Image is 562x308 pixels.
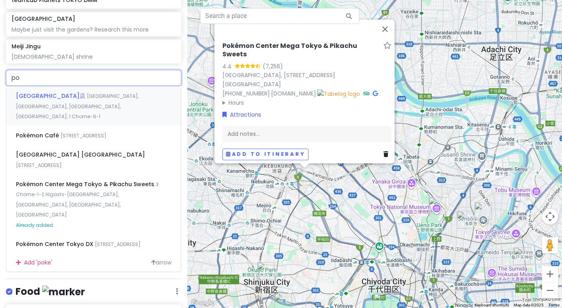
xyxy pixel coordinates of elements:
[16,93,139,120] span: [GEOGRAPHIC_DATA], [GEOGRAPHIC_DATA], [GEOGRAPHIC_DATA], [GEOGRAPHIC_DATA], 1 Chome−9−1
[12,15,75,22] h6: [GEOGRAPHIC_DATA]
[263,62,283,70] div: (7,256)
[222,110,261,119] a: Attractions
[189,298,216,308] a: Open this area in Google Maps (opens a new window)
[189,298,216,308] img: Google
[454,208,478,232] div: Kama-Asa
[222,71,335,88] a: [GEOGRAPHIC_DATA], [STREET_ADDRESS] [GEOGRAPHIC_DATA]
[475,302,509,308] button: Keyboard shortcuts
[383,42,391,50] a: Star place
[363,90,369,96] i: Tripadvisor
[514,303,544,307] span: Map data ©2025
[222,62,235,70] div: 4.4
[12,26,175,33] div: Maybe just visit the gardens? Research this more
[61,132,106,139] span: [STREET_ADDRESS]
[222,42,380,59] h6: Pokémon Center Mega Tokyo & Pikachu Sweets
[151,258,171,267] span: arrow
[16,162,62,169] span: [STREET_ADDRESS]
[16,180,156,188] span: Pokémon Center Mega Tokyo & Pikachu Sweets
[542,237,558,253] button: Drag Pegman onto the map to open Street View
[222,98,391,107] summary: Hours
[42,286,85,298] img: marker
[16,131,61,139] span: Pokémon Café
[200,8,360,24] input: Search a place
[425,194,449,218] div: Tokyo National Museum
[16,151,145,159] span: [GEOGRAPHIC_DATA] [GEOGRAPHIC_DATA]
[471,199,495,223] div: Kakinuma tea ustensil shop
[6,70,181,86] input: + Add place or address
[12,43,41,50] h6: Meiji Jingu
[6,254,181,272] div: Add ' poke '
[222,149,309,160] button: Add to itinerary
[510,244,534,268] div: Sumida Edo Kiriko Museum
[12,53,175,60] div: [DEMOGRAPHIC_DATA] shrine
[548,303,560,307] a: Terms (opens in new tab)
[542,282,558,298] button: Zoom out
[383,150,391,159] a: Delete place
[254,259,278,283] div: Kabukicho
[16,92,87,100] span: [GEOGRAPHIC_DATA]店
[271,89,316,97] a: [DOMAIN_NAME]
[375,20,395,39] button: Close
[293,165,316,189] div: Pokémon Center Mega Tokyo & Pikachu Sweets
[16,285,85,298] h4: Food
[373,90,378,96] i: Google Maps
[16,222,53,229] span: Already added
[222,125,391,142] div: Add notes...
[542,209,558,225] button: Map camera controls
[95,241,141,248] span: [STREET_ADDRESS]
[222,42,391,107] div: · ·
[222,89,270,97] a: [PHONE_NUMBER]
[317,89,360,98] img: Tabelog
[542,266,558,282] button: Zoom in
[16,240,95,248] span: Pokémon Center Tokyo DX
